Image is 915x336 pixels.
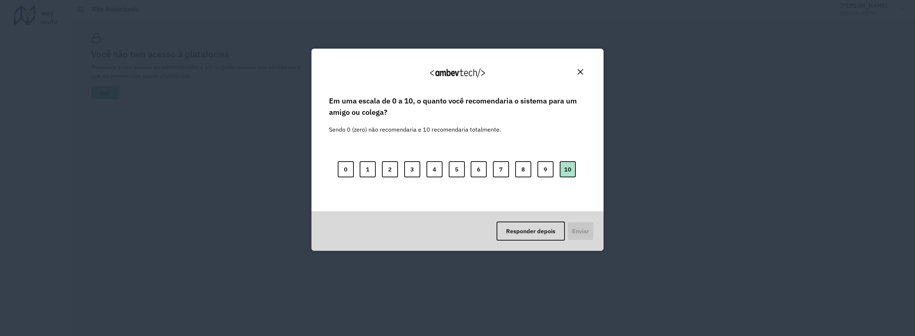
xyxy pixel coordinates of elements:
[497,222,565,241] button: Responder depois
[560,161,576,177] button: 10
[575,66,586,78] button: Close
[426,161,443,177] button: 4
[329,95,586,118] label: Em uma escala de 0 a 10, o quanto você recomendaria o sistema para um amigo ou colega?
[360,161,376,177] button: 1
[404,161,420,177] button: 3
[382,161,398,177] button: 2
[493,161,509,177] button: 7
[515,161,531,177] button: 8
[578,69,583,75] img: Close
[449,161,465,177] button: 5
[329,116,501,134] label: Sendo 0 (zero) não recomendaria e 10 recomendaria totalmente.
[471,161,487,177] button: 6
[537,161,554,177] button: 9
[430,68,485,78] img: Logo Ambevtech
[338,161,354,177] button: 0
